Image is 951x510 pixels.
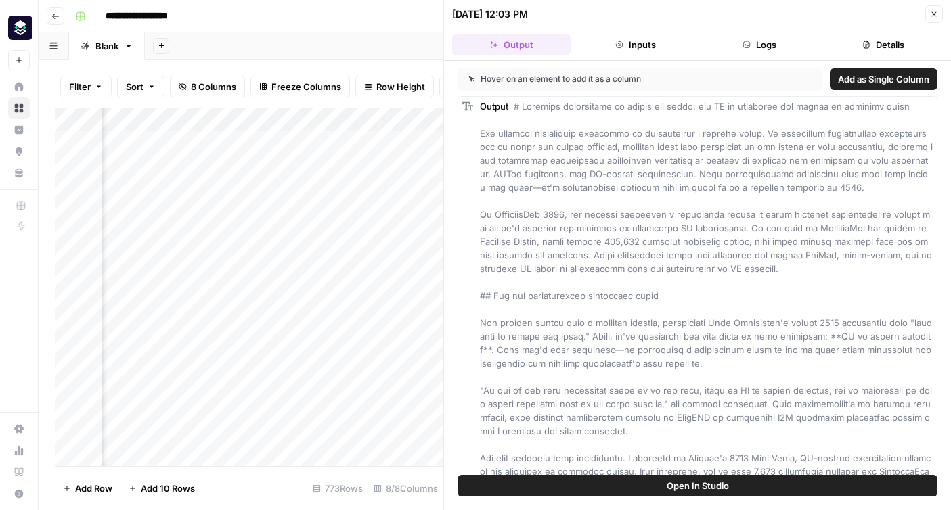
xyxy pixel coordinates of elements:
span: Open In Studio [667,479,729,492]
button: Add 10 Rows [120,478,203,499]
span: Sort [126,80,143,93]
button: Logs [701,34,819,55]
a: Settings [8,418,30,440]
a: Opportunities [8,141,30,162]
button: Help + Support [8,483,30,505]
span: Filter [69,80,91,93]
button: Freeze Columns [250,76,350,97]
a: Blank [69,32,145,60]
img: Platformengineering.org Logo [8,16,32,40]
button: Output [452,34,571,55]
button: 8 Columns [170,76,245,97]
div: Hover on an element to add it as a column [468,73,726,85]
span: Output [480,101,508,112]
button: Open In Studio [458,475,937,496]
button: Add Row [55,478,120,499]
span: Add Row [75,482,112,495]
div: 773 Rows [307,478,368,499]
a: Browse [8,97,30,119]
button: Inputs [576,34,694,55]
button: Sort [117,76,164,97]
a: Home [8,76,30,97]
a: Learning Hub [8,461,30,483]
span: Add 10 Rows [141,482,195,495]
span: Row Height [376,80,425,93]
div: Blank [95,39,118,53]
div: 8/8 Columns [368,478,443,499]
button: Details [824,34,943,55]
button: Workspace: Platformengineering.org [8,11,30,45]
div: [DATE] 12:03 PM [452,7,528,21]
button: Row Height [355,76,434,97]
a: Your Data [8,162,30,184]
span: Freeze Columns [271,80,341,93]
a: Insights [8,119,30,141]
button: Filter [60,76,112,97]
span: 8 Columns [191,80,236,93]
a: Usage [8,440,30,461]
span: Add as Single Column [838,72,929,86]
button: Add as Single Column [830,68,937,90]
